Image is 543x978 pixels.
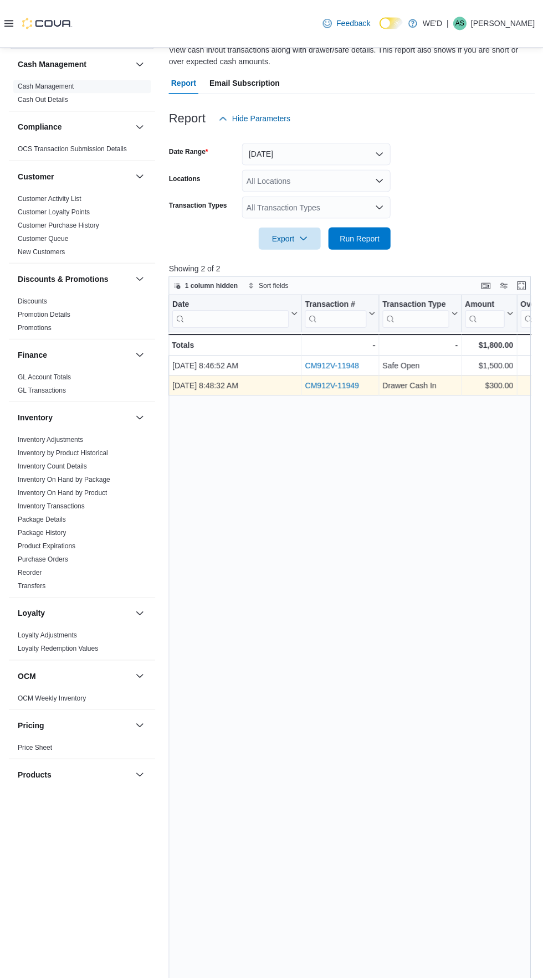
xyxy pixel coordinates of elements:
[18,274,108,285] h3: Discounts & Promotions
[18,209,90,217] a: Customer Loyalty Points
[379,18,402,30] input: Dark Mode
[18,645,98,653] span: Loyalty Redemption Values
[243,280,293,293] button: Sort fields
[465,379,513,393] div: $300.00
[479,280,492,293] button: Keyboard shortcuts
[9,741,155,759] div: Pricing
[455,18,464,31] span: AS
[258,228,320,250] button: Export
[18,222,99,230] a: Customer Purchase History
[18,325,52,332] a: Promotions
[18,503,85,511] a: Inventory Transactions
[133,768,146,781] button: Products
[18,387,66,395] a: GL Transactions
[18,769,52,780] h3: Products
[305,300,367,328] div: Transaction # URL
[232,114,290,125] span: Hide Parameters
[172,300,289,311] div: Date
[382,300,449,311] div: Transaction Type
[18,720,44,731] h3: Pricing
[18,769,131,780] button: Products
[168,202,226,210] label: Transaction Types
[18,744,52,751] a: Price Sheet
[382,379,458,393] div: Drawer Cash In
[18,476,110,484] a: Inventory On Hand by Package
[171,73,196,95] span: Report
[18,249,65,256] a: New Customers
[18,543,75,550] a: Product Expirations
[305,339,376,352] div: -
[18,195,81,204] span: Customer Activity List
[18,489,107,498] span: Inventory On Hand by Product
[465,300,504,311] div: Amount
[133,607,146,620] button: Loyalty
[18,694,86,702] a: OCM Weekly Inventory
[18,490,107,497] a: Inventory On Hand by Product
[133,670,146,683] button: OCM
[18,274,131,285] button: Discounts & Promotions
[172,300,289,328] div: Date
[133,121,146,135] button: Compliance
[133,171,146,184] button: Customer
[18,146,127,155] span: OCS Transaction Submission Details
[470,18,534,31] p: [PERSON_NAME]
[18,413,53,424] h3: Inventory
[18,324,52,333] span: Promotions
[259,282,288,291] span: Sort fields
[168,148,208,157] label: Date Range
[18,516,66,524] a: Package Details
[18,583,45,590] a: Transfers
[265,228,314,250] span: Export
[18,631,77,640] span: Loyalty Adjustments
[18,436,83,445] span: Inventory Adjustments
[18,122,62,133] h3: Compliance
[18,235,68,243] a: Customer Queue
[18,608,45,619] h3: Loyalty
[305,300,376,328] button: Transaction #
[18,235,68,244] span: Customer Queue
[18,645,98,653] a: Loyalty Redemption Values
[465,300,504,328] div: Amount
[209,73,280,95] span: Email Subscription
[18,83,74,92] span: Cash Management
[18,694,86,703] span: OCM Weekly Inventory
[18,208,90,217] span: Customer Loyalty Points
[18,298,47,306] a: Discounts
[133,59,146,72] button: Cash Management
[18,311,70,319] a: Promotion Details
[133,349,146,362] button: Finance
[453,18,466,31] div: Aleks Stam
[242,144,390,166] button: [DATE]
[18,84,74,91] a: Cash Management
[22,19,72,30] img: Cova
[18,569,42,577] a: Reorder
[465,300,513,328] button: Amount
[18,462,87,471] span: Inventory Count Details
[328,228,390,250] button: Run Report
[18,556,68,564] a: Purchase Orders
[514,280,527,293] button: Enter fullscreen
[9,629,155,660] div: Loyalty
[133,719,146,732] button: Pricing
[382,300,449,328] div: Transaction Type
[18,172,54,183] h3: Customer
[422,18,442,31] p: WE'D
[305,300,367,311] div: Transaction #
[305,382,359,390] a: CM912V-11949
[18,172,131,183] button: Customer
[375,204,383,213] button: Open list of options
[305,362,359,370] a: CM912V-11948
[18,387,66,395] span: GL Transactions
[18,350,131,361] button: Finance
[18,311,70,320] span: Promotion Details
[18,60,86,71] h3: Cash Management
[18,60,131,71] button: Cash Management
[172,359,298,373] div: [DATE] 8:46:52 AM
[18,720,131,731] button: Pricing
[9,295,155,339] div: Discounts & Promotions
[168,264,534,275] p: Showing 2 of 2
[18,122,131,133] button: Compliance
[382,359,458,373] div: Safe Open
